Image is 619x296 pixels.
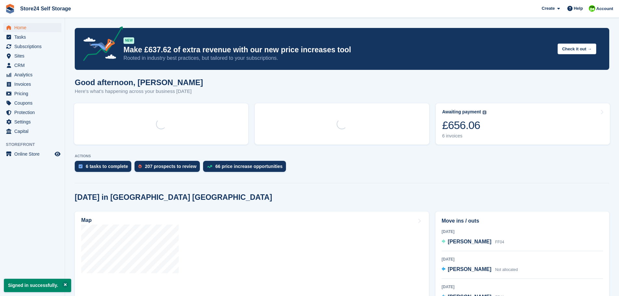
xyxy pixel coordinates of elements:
a: Store24 Self Storage [18,3,74,14]
h1: Good afternoon, [PERSON_NAME] [75,78,203,87]
img: task-75834270c22a3079a89374b754ae025e5fb1db73e45f91037f5363f120a921f8.svg [79,164,83,168]
span: [PERSON_NAME] [448,266,491,272]
span: [PERSON_NAME] [448,239,491,244]
span: Pricing [14,89,53,98]
div: 6 tasks to complete [86,164,128,169]
span: Analytics [14,70,53,79]
a: Awaiting payment £656.06 6 invoices [436,103,610,145]
a: menu [3,98,61,108]
h2: Map [81,217,92,223]
span: Tasks [14,32,53,42]
a: menu [3,42,61,51]
span: Create [542,5,555,12]
a: menu [3,89,61,98]
a: 6 tasks to complete [75,161,135,175]
span: Capital [14,127,53,136]
span: Not allocated [495,267,518,272]
img: Robert Sears [589,5,595,12]
a: menu [3,51,61,60]
p: Rooted in industry best practices, but tailored to your subscriptions. [123,55,552,62]
img: prospect-51fa495bee0391a8d652442698ab0144808aea92771e9ea1ae160a38d050c398.svg [138,164,142,168]
p: Here's what's happening across your business [DATE] [75,88,203,95]
img: price-adjustments-announcement-icon-8257ccfd72463d97f412b2fc003d46551f7dbcb40ab6d574587a9cd5c0d94... [78,26,123,63]
span: Account [596,6,613,12]
div: 207 prospects to review [145,164,197,169]
span: Settings [14,117,53,126]
a: menu [3,108,61,117]
a: Preview store [54,150,61,158]
span: Home [14,23,53,32]
h2: [DATE] in [GEOGRAPHIC_DATA] [GEOGRAPHIC_DATA] [75,193,272,202]
span: Sites [14,51,53,60]
img: price_increase_opportunities-93ffe204e8149a01c8c9dc8f82e8f89637d9d84a8eef4429ea346261dce0b2c0.svg [207,165,212,168]
div: [DATE] [442,256,603,262]
div: £656.06 [442,119,487,132]
a: menu [3,80,61,89]
div: NEW [123,37,134,44]
span: Storefront [6,141,65,148]
img: icon-info-grey-7440780725fd019a000dd9b08b2336e03edf1995a4989e88bcd33f0948082b44.svg [483,110,486,114]
img: stora-icon-8386f47178a22dfd0bd8f6a31ec36ba5ce8667c1dd55bd0f319d3a0aa187defe.svg [5,4,15,14]
p: Make £637.62 of extra revenue with our new price increases tool [123,45,552,55]
h2: Move ins / outs [442,217,603,225]
span: Help [574,5,583,12]
a: menu [3,23,61,32]
span: Protection [14,108,53,117]
p: Signed in successfully. [4,279,71,292]
a: 66 price increase opportunities [203,161,289,175]
div: 66 price increase opportunities [215,164,283,169]
a: 207 prospects to review [135,161,203,175]
a: menu [3,149,61,159]
button: Check it out → [558,44,596,54]
a: menu [3,70,61,79]
div: Awaiting payment [442,109,481,115]
span: CRM [14,61,53,70]
span: FF04 [495,240,504,244]
a: menu [3,117,61,126]
a: menu [3,127,61,136]
p: ACTIONS [75,154,609,158]
a: [PERSON_NAME] Not allocated [442,265,518,274]
div: 6 invoices [442,133,487,139]
span: Online Store [14,149,53,159]
div: [DATE] [442,284,603,290]
span: Invoices [14,80,53,89]
span: Subscriptions [14,42,53,51]
a: [PERSON_NAME] FF04 [442,238,504,246]
a: menu [3,61,61,70]
a: menu [3,32,61,42]
span: Coupons [14,98,53,108]
div: [DATE] [442,229,603,235]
